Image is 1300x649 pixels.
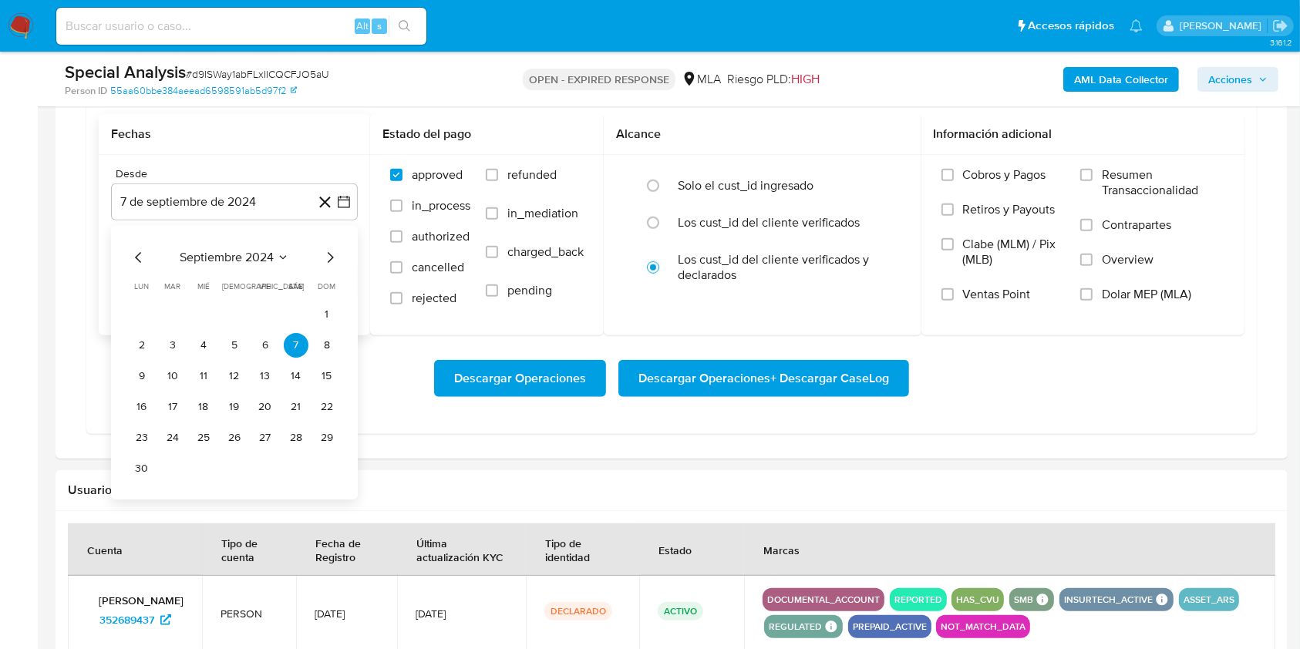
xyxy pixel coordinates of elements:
span: 3.161.2 [1270,36,1292,49]
h2: Usuarios Asociados [68,483,1275,498]
span: s [377,18,382,33]
span: HIGH [791,70,820,88]
span: Acciones [1208,67,1252,92]
span: Riesgo PLD: [727,71,820,88]
b: AML Data Collector [1074,67,1168,92]
a: Salir [1272,18,1288,34]
button: search-icon [389,15,420,37]
button: Acciones [1197,67,1278,92]
b: Special Analysis [65,59,186,84]
p: OPEN - EXPIRED RESPONSE [523,69,675,90]
span: Accesos rápidos [1028,18,1114,34]
a: Notificaciones [1130,19,1143,32]
p: julieta.rodriguez@mercadolibre.com [1180,18,1267,33]
button: AML Data Collector [1063,67,1179,92]
span: # d9ISWay1abFLxIICQCFJO5aU [186,66,329,82]
span: Alt [356,18,369,33]
b: Person ID [65,84,107,98]
input: Buscar usuario o caso... [56,16,426,36]
a: 55aa60bbe384aeead6598591ab5d97f2 [110,84,297,98]
div: MLA [682,71,721,88]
